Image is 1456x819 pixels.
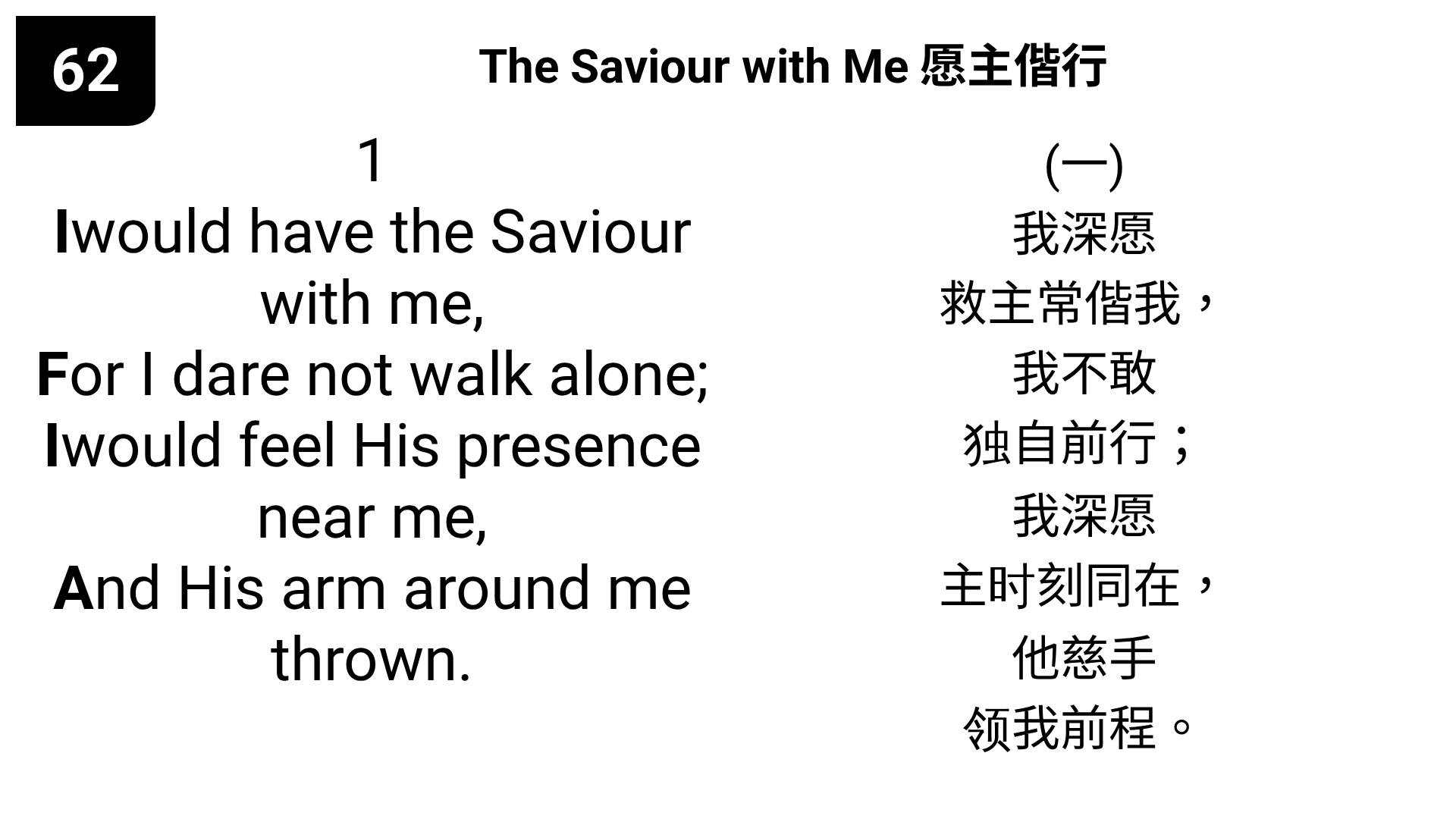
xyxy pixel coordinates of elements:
b: I [43,410,61,482]
span: (一) 我深愿 救主常偕我， 我不敢 独自前行； 我深愿 主时刻同在， 他慈手 领我前程。 [939,125,1230,762]
b: F [36,339,69,410]
b: A [53,553,94,624]
span: The Saviour with Me 愿主偕行 [479,28,1108,96]
b: I [53,196,71,268]
span: 62 [51,35,121,106]
span: 1 would have the Saviour with me, or I dare not walk alone; would feel His presence near me, nd H... [33,125,712,695]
